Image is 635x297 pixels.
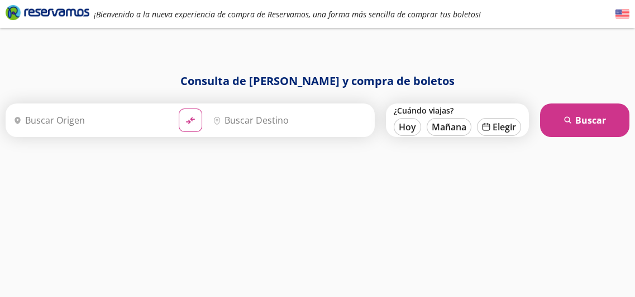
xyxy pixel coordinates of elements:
label: ¿Cuándo viajas? [394,105,521,116]
i: Brand Logo [6,4,89,21]
input: Buscar Origen [9,106,170,134]
button: English [615,7,629,21]
h1: Consulta de [PERSON_NAME] y compra de boletos [6,73,629,89]
button: Hoy [394,118,421,136]
button: Buscar [540,103,629,137]
button: Elegir [477,118,521,136]
em: ¡Bienvenido a la nueva experiencia de compra de Reservamos, una forma más sencilla de comprar tus... [94,9,481,20]
input: Buscar Destino [208,106,369,134]
button: Mañana [427,118,471,136]
a: Brand Logo [6,4,89,24]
